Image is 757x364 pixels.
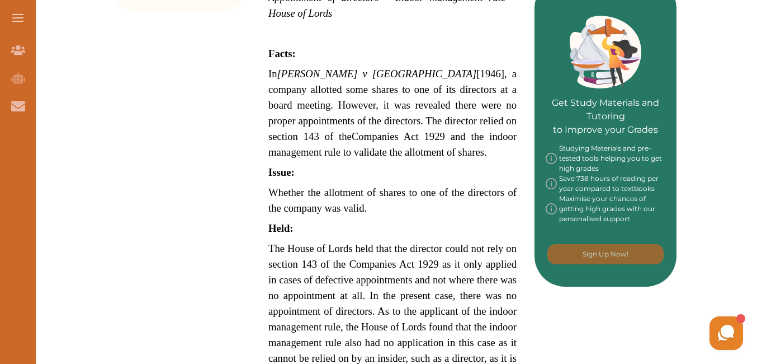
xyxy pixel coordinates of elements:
[546,194,665,224] div: Maximise your chances of getting high grades with our personalised support
[268,130,517,158] span: Companies Act 1929 and the indoor management rule to validate the allotment of shares.
[547,244,664,264] button: [object Object]
[268,48,296,59] span: Facts:
[570,16,641,88] img: Green card image
[489,314,746,353] iframe: HelpCrunch
[268,68,277,80] span: In
[268,186,517,214] span: Whether the allotment of shares to one of the directors of the company was valid.
[268,222,294,234] span: Held:
[546,143,665,174] div: Studying Materials and pre-tested tools helping you to get high grades
[268,166,295,178] span: Issue:
[268,68,517,158] span: [1946]
[546,65,665,137] p: Get Study Materials and Tutoring to Improve your Grades
[268,7,332,19] span: House of Lords
[546,174,557,194] img: info-img
[546,143,557,174] img: info-img
[546,194,557,224] img: info-img
[583,249,628,259] p: Sign Up Now!
[268,68,517,142] span: , a company allotted some shares to one of its directors at a board meeting. However, it was reve...
[277,68,477,80] em: [PERSON_NAME] v [GEOGRAPHIC_DATA]
[546,174,665,194] div: Save 738 hours of reading per year compared to textbooks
